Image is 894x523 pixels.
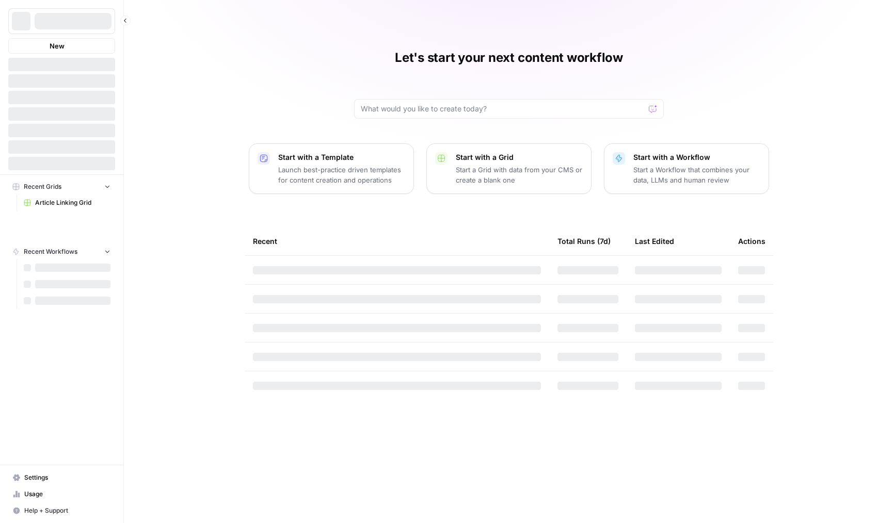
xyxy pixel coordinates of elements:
[278,152,405,162] p: Start with a Template
[604,143,769,194] button: Start with a WorkflowStart a Workflow that combines your data, LLMs and human review
[24,473,110,482] span: Settings
[253,227,541,255] div: Recent
[738,227,765,255] div: Actions
[8,179,115,194] button: Recent Grids
[249,143,414,194] button: Start with a TemplateLaunch best-practice driven templates for content creation and operations
[395,50,623,66] h1: Let's start your next content workflow
[633,165,760,185] p: Start a Workflow that combines your data, LLMs and human review
[35,198,110,207] span: Article Linking Grid
[361,104,645,114] input: What would you like to create today?
[24,506,110,515] span: Help + Support
[24,182,61,191] span: Recent Grids
[8,486,115,502] a: Usage
[8,469,115,486] a: Settings
[8,38,115,54] button: New
[24,247,77,256] span: Recent Workflows
[24,489,110,499] span: Usage
[8,502,115,519] button: Help + Support
[50,41,65,51] span: New
[19,194,115,211] a: Article Linking Grid
[8,244,115,259] button: Recent Workflows
[426,143,592,194] button: Start with a GridStart a Grid with data from your CMS or create a blank one
[633,152,760,162] p: Start with a Workflow
[635,227,674,255] div: Last Edited
[557,227,611,255] div: Total Runs (7d)
[456,165,583,185] p: Start a Grid with data from your CMS or create a blank one
[456,152,583,162] p: Start with a Grid
[278,165,405,185] p: Launch best-practice driven templates for content creation and operations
